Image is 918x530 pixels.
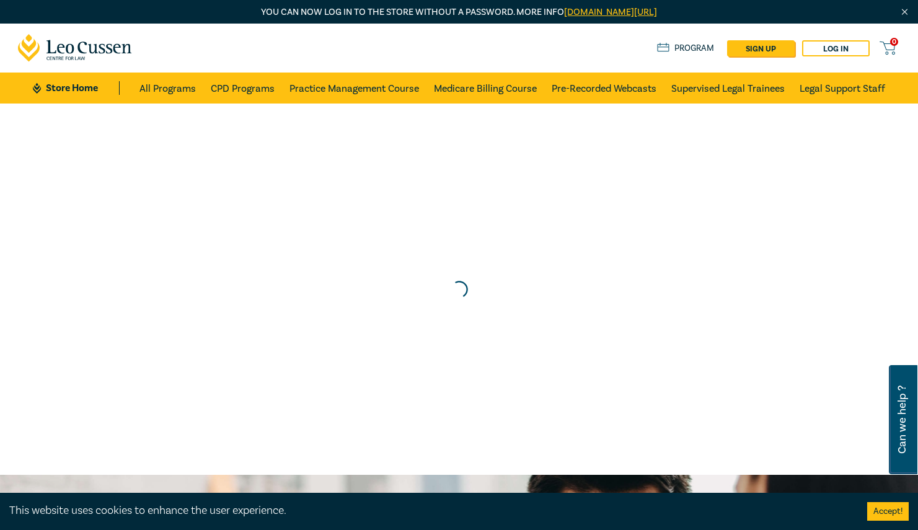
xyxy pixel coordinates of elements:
[434,73,537,104] a: Medicare Billing Course
[33,81,119,95] a: Store Home
[289,73,419,104] a: Practice Management Course
[671,73,785,104] a: Supervised Legal Trainees
[890,38,898,46] span: 0
[896,373,908,467] span: Can we help ?
[800,73,885,104] a: Legal Support Staff
[657,42,715,55] a: Program
[867,502,909,521] button: Accept cookies
[727,40,795,56] a: sign up
[552,73,656,104] a: Pre-Recorded Webcasts
[899,7,910,17] img: Close
[564,6,657,18] a: [DOMAIN_NAME][URL]
[139,73,196,104] a: All Programs
[211,73,275,104] a: CPD Programs
[9,503,849,519] div: This website uses cookies to enhance the user experience.
[18,6,901,19] p: You can now log in to the store without a password. More info
[802,40,870,56] a: Log in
